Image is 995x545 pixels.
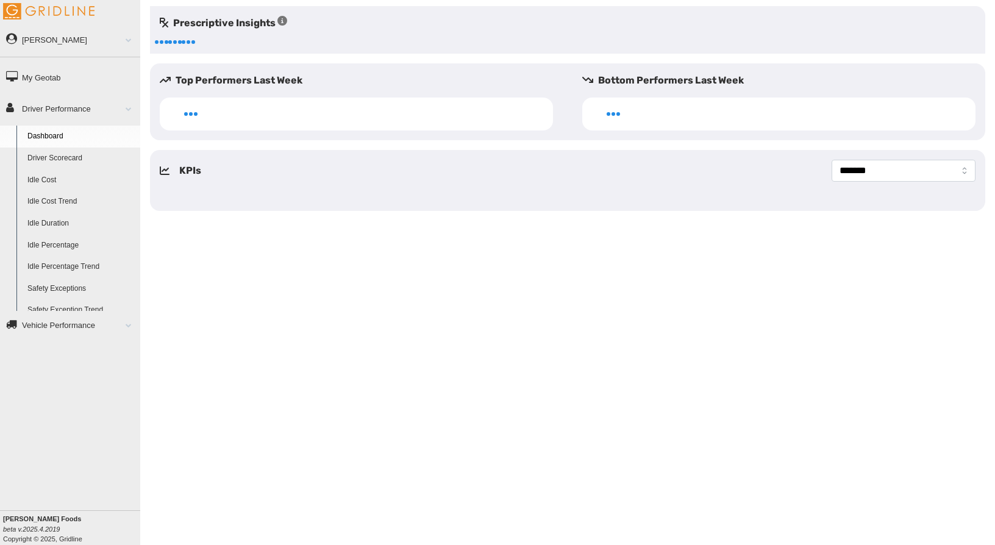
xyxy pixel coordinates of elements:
a: Driver Scorecard [22,148,140,169]
a: Idle Duration [22,213,140,235]
i: beta v.2025.4.2019 [3,525,60,533]
a: Safety Exception Trend [22,299,140,321]
a: Safety Exceptions [22,278,140,300]
h5: Top Performers Last Week [160,73,563,88]
img: Gridline [3,3,95,20]
a: Idle Cost [22,169,140,191]
a: Idle Cost Trend [22,191,140,213]
h5: KPIs [179,163,201,178]
div: Copyright © 2025, Gridline [3,514,140,544]
h5: Bottom Performers Last Week [582,73,985,88]
a: Idle Percentage Trend [22,256,140,278]
h5: Prescriptive Insights [160,16,287,30]
a: Dashboard [22,126,140,148]
b: [PERSON_NAME] Foods [3,515,81,522]
a: Idle Percentage [22,235,140,257]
